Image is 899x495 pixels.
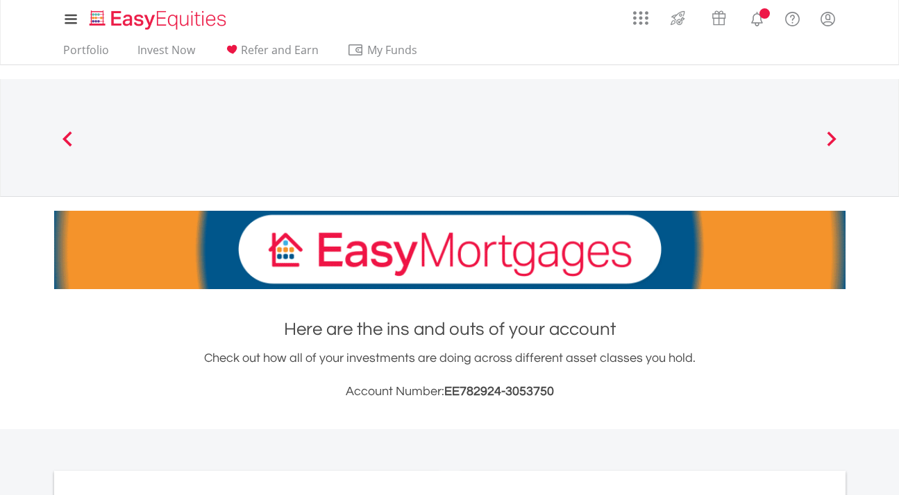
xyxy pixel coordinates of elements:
[54,382,846,401] h3: Account Number:
[347,41,438,59] span: My Funds
[54,317,846,342] h1: Here are the ins and outs of your account
[84,3,232,31] a: Home page
[241,42,319,58] span: Refer and Earn
[54,211,846,289] img: EasyMortage Promotion Banner
[87,8,232,31] img: EasyEquities_Logo.png
[810,3,846,34] a: My Profile
[666,7,689,29] img: thrive-v2.svg
[698,3,739,29] a: Vouchers
[218,43,324,64] a: Refer and Earn
[58,43,115,64] a: Portfolio
[775,3,810,31] a: FAQ's and Support
[132,43,201,64] a: Invest Now
[444,385,554,398] span: EE782924-3053750
[739,3,775,31] a: Notifications
[54,349,846,401] div: Check out how all of your investments are doing across different asset classes you hold.
[633,10,648,26] img: grid-menu-icon.svg
[624,3,657,26] a: AppsGrid
[707,7,730,29] img: vouchers-v2.svg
